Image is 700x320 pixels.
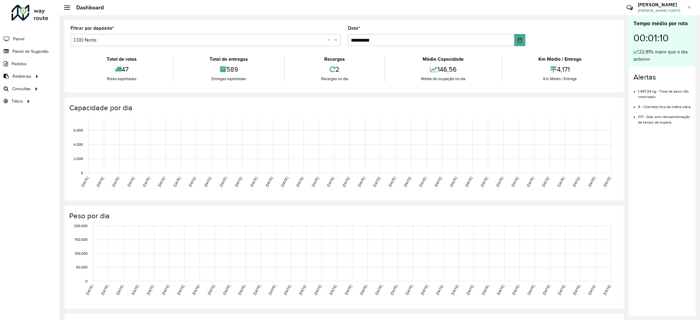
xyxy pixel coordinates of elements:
[359,284,368,296] text: [DATE]
[357,176,366,188] text: [DATE]
[348,25,360,32] label: Data
[633,73,691,82] h4: Alertas
[449,176,458,188] text: [DATE]
[638,8,683,13] span: [PERSON_NAME] CUNTO
[341,176,350,188] text: [DATE]
[283,284,292,296] text: [DATE]
[557,284,566,296] text: [DATE]
[480,176,489,188] text: [DATE]
[237,284,246,296] text: [DATE]
[234,176,243,188] text: [DATE]
[388,176,396,188] text: [DATE]
[633,48,691,63] div: 22,81% maior que o dia anterior
[403,176,412,188] text: [DATE]
[176,284,185,296] text: [DATE]
[602,284,611,296] text: [DATE]
[633,28,691,48] div: 00:01:10
[252,284,261,296] text: [DATE]
[13,36,24,42] span: Painel
[286,63,383,76] div: 2
[542,284,551,296] text: [DATE]
[464,176,473,188] text: [DATE]
[265,176,273,188] text: [DATE]
[511,284,520,296] text: [DATE]
[81,171,83,175] text: 0
[435,284,444,296] text: [DATE]
[12,86,31,92] span: Consultas
[638,2,683,8] h3: [PERSON_NAME]
[74,128,83,132] text: 6,000
[389,284,398,296] text: [DATE]
[173,176,181,188] text: [DATE]
[157,176,166,188] text: [DATE]
[161,284,170,296] text: [DATE]
[286,56,383,63] div: Recargas
[311,176,320,188] text: [DATE]
[81,176,89,188] text: [DATE]
[70,4,104,11] h2: Dashboard
[115,284,124,296] text: [DATE]
[328,36,333,44] span: Clear all
[142,176,151,188] text: [DATE]
[12,48,49,55] span: Painel de Sugestão
[76,265,87,269] text: 50,000
[587,284,596,296] text: [DATE]
[191,284,200,296] text: [DATE]
[638,100,691,110] li: 9 - Cliente(s) fora da malha viária
[495,176,504,188] text: [DATE]
[481,284,490,296] text: [DATE]
[298,284,307,296] text: [DATE]
[131,284,139,296] text: [DATE]
[268,284,276,296] text: [DATE]
[207,284,215,296] text: [DATE]
[557,176,565,188] text: [DATE]
[75,238,87,242] text: 150,000
[175,76,283,82] div: Entregas exportadas
[514,34,525,46] button: Choose Date
[69,212,618,220] h4: Peso por dia
[386,56,500,63] div: Média Capacidade
[526,176,535,188] text: [DATE]
[504,56,616,63] div: Km Médio / Entrega
[188,176,197,188] text: [DATE]
[638,84,691,100] li: 1.497,04 kg - Total de peso não roteirizado
[75,251,87,255] text: 100,000
[633,19,691,28] div: Tempo médio por rota
[450,284,459,296] text: [DATE]
[146,284,155,296] text: [DATE]
[374,284,383,296] text: [DATE]
[85,279,87,283] text: 0
[465,284,474,296] text: [DATE]
[74,142,83,146] text: 4,000
[510,176,519,188] text: [DATE]
[96,176,105,188] text: [DATE]
[572,176,581,188] text: [DATE]
[249,176,258,188] text: [DATE]
[72,56,171,63] div: Total de rotas
[418,176,427,188] text: [DATE]
[434,176,442,188] text: [DATE]
[100,284,109,296] text: [DATE]
[541,176,550,188] text: [DATE]
[295,176,304,188] text: [DATE]
[326,176,335,188] text: [DATE]
[328,284,337,296] text: [DATE]
[203,176,212,188] text: [DATE]
[222,284,231,296] text: [DATE]
[372,176,381,188] text: [DATE]
[587,176,596,188] text: [DATE]
[74,224,87,228] text: 200,000
[504,76,616,82] div: Km Médio / Entrega
[12,73,31,80] span: Relatórios
[344,284,352,296] text: [DATE]
[72,63,171,76] div: 47
[74,157,83,161] text: 2,000
[219,176,228,188] text: [DATE]
[405,284,413,296] text: [DATE]
[175,63,283,76] div: 589
[69,104,618,112] h4: Capacidade por dia
[72,76,171,82] div: Rotas exportadas
[386,63,500,76] div: 146,56
[85,284,94,296] text: [DATE]
[12,61,27,67] span: Pedidos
